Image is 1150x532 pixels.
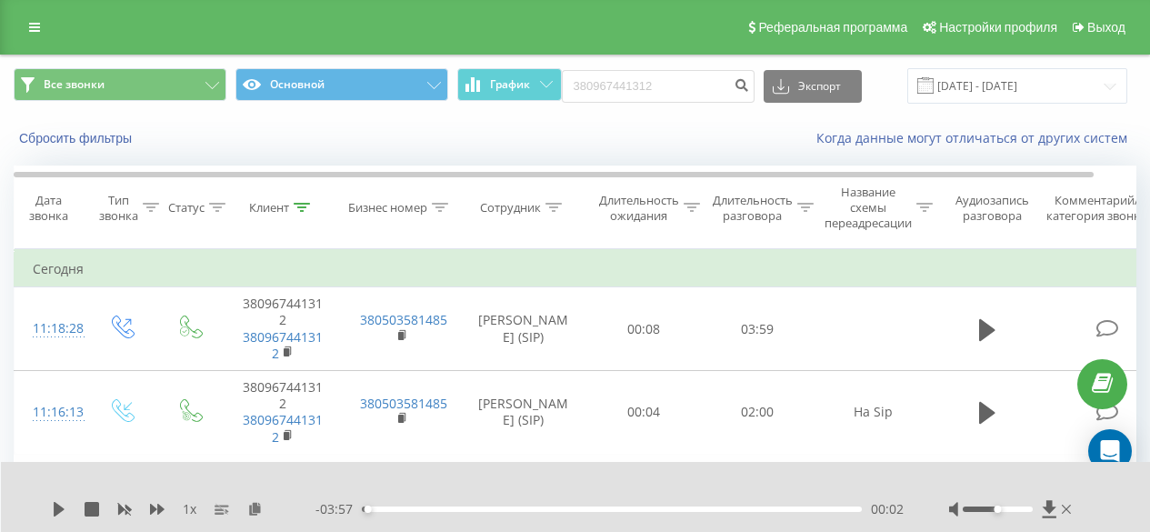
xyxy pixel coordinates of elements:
[315,500,362,518] span: - 03:57
[99,193,138,224] div: Тип звонка
[33,311,69,346] div: 11:18:28
[460,371,587,455] td: [PERSON_NAME] (SIP)
[348,200,427,216] div: Бизнес номер
[948,193,1036,224] div: Аудиозапись разговора
[587,371,701,455] td: 00:04
[360,395,447,412] a: 380503581485
[939,20,1057,35] span: Настройки профиля
[1087,20,1125,35] span: Выход
[701,371,815,455] td: 02:00
[587,287,701,371] td: 00:08
[243,328,323,362] a: 380967441312
[816,129,1136,146] a: Когда данные могут отличаться от других систем
[764,70,862,103] button: Экспорт
[825,185,912,231] div: Название схемы переадресации
[457,68,562,101] button: График
[1044,193,1150,224] div: Комментарий/категория звонка
[14,68,226,101] button: Все звонки
[713,193,793,224] div: Длительность разговора
[1088,429,1132,473] div: Open Intercom Messenger
[44,77,105,92] span: Все звонки
[183,500,196,518] span: 1 x
[243,411,323,445] a: 380967441312
[224,287,342,371] td: 380967441312
[249,200,289,216] div: Клиент
[758,20,907,35] span: Реферальная программа
[815,371,933,455] td: На Sip
[460,287,587,371] td: [PERSON_NAME] (SIP)
[235,68,448,101] button: Основной
[365,506,372,513] div: Accessibility label
[599,193,679,224] div: Длительность ожидания
[14,130,141,146] button: Сбросить фильтры
[562,70,755,103] input: Поиск по номеру
[871,500,904,518] span: 00:02
[701,287,815,371] td: 03:59
[480,200,541,216] div: Сотрудник
[224,371,342,455] td: 380967441312
[33,395,69,430] div: 11:16:13
[168,200,205,216] div: Статус
[995,506,1002,513] div: Accessibility label
[15,193,82,224] div: Дата звонка
[490,78,530,91] span: График
[360,311,447,328] a: 380503581485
